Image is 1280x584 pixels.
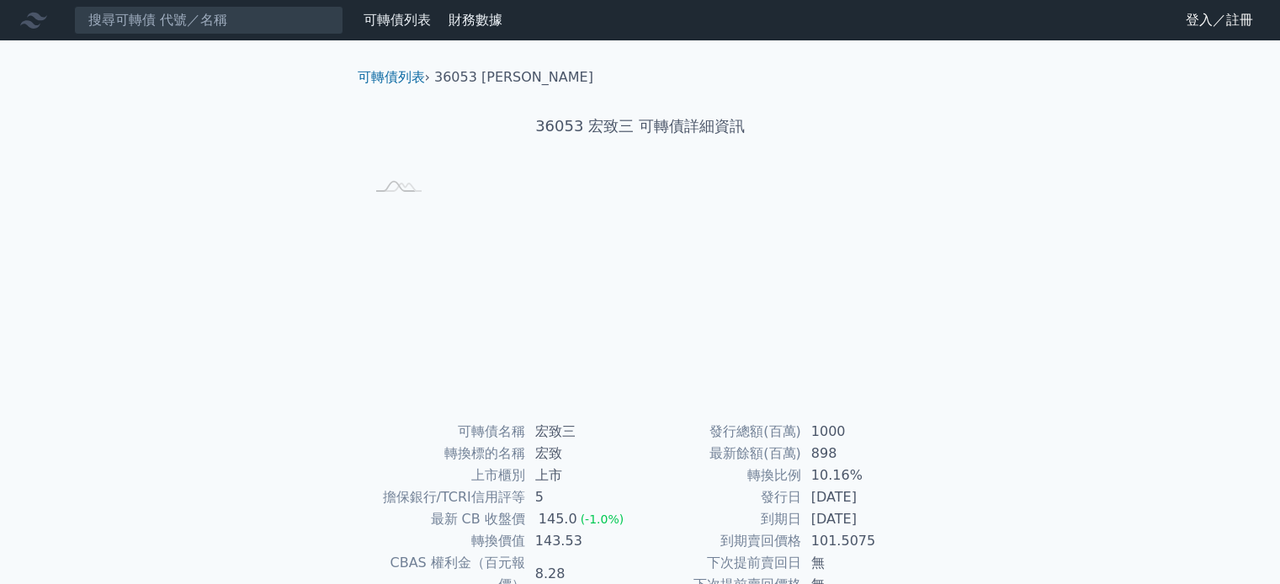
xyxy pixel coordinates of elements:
[640,508,801,530] td: 到期日
[364,12,431,28] a: 可轉債列表
[801,508,916,530] td: [DATE]
[801,486,916,508] td: [DATE]
[525,465,640,486] td: 上市
[358,67,430,88] li: ›
[364,508,525,530] td: 最新 CB 收盤價
[74,6,343,35] input: 搜尋可轉債 代號／名稱
[449,12,502,28] a: 財務數據
[640,421,801,443] td: 發行總額(百萬)
[364,443,525,465] td: 轉換標的名稱
[640,552,801,574] td: 下次提前賣回日
[1172,7,1267,34] a: 登入／註冊
[640,530,801,552] td: 到期賣回價格
[535,508,581,530] div: 145.0
[525,421,640,443] td: 宏致三
[434,67,593,88] li: 36053 [PERSON_NAME]
[364,421,525,443] td: 可轉債名稱
[640,486,801,508] td: 發行日
[364,486,525,508] td: 擔保銀行/TCRI信用評等
[581,512,624,526] span: (-1.0%)
[801,465,916,486] td: 10.16%
[364,530,525,552] td: 轉換價值
[801,421,916,443] td: 1000
[344,114,937,138] h1: 36053 宏致三 可轉債詳細資訊
[801,552,916,574] td: 無
[640,443,801,465] td: 最新餘額(百萬)
[801,443,916,465] td: 898
[801,530,916,552] td: 101.5075
[525,486,640,508] td: 5
[525,530,640,552] td: 143.53
[640,465,801,486] td: 轉換比例
[525,443,640,465] td: 宏致
[358,69,425,85] a: 可轉債列表
[1196,503,1280,584] iframe: Chat Widget
[364,465,525,486] td: 上市櫃別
